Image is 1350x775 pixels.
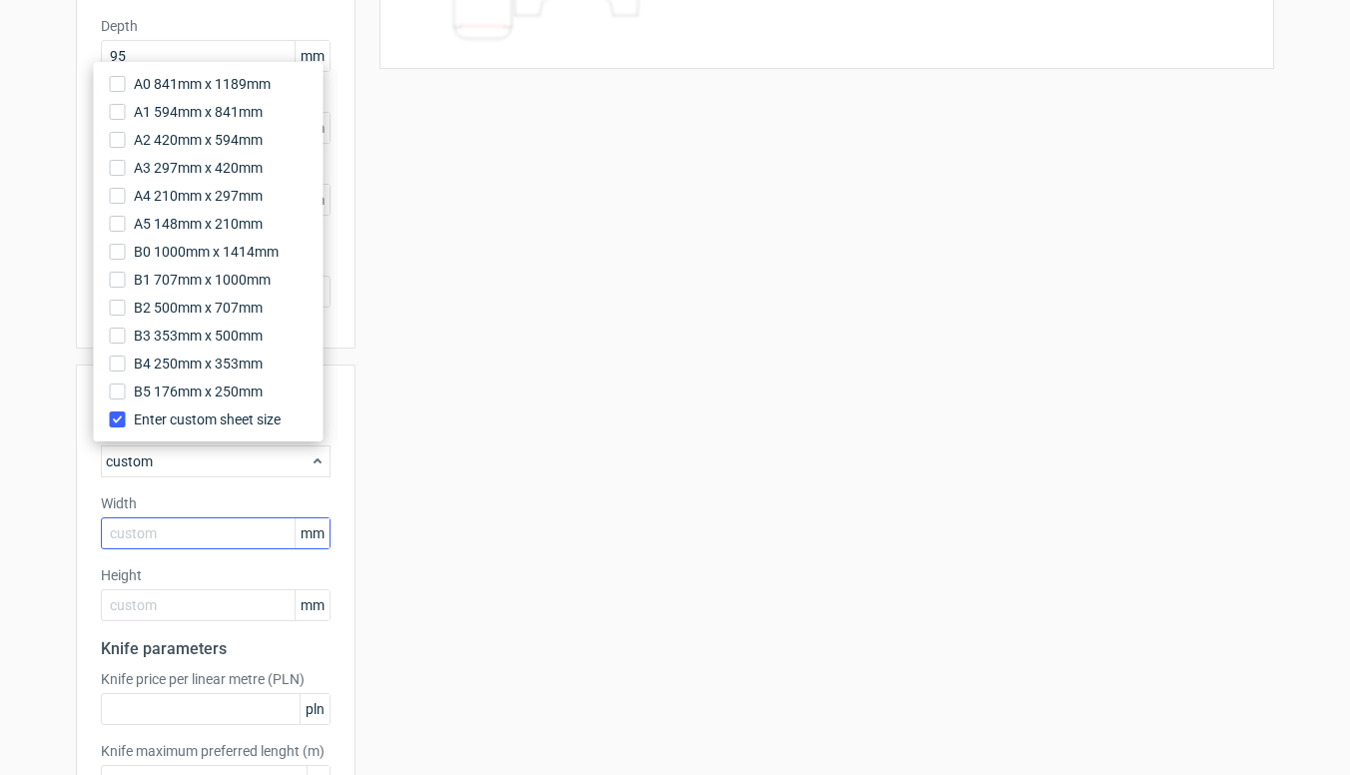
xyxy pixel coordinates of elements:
[101,445,331,477] div: custom
[101,589,331,621] input: custom
[134,270,271,290] span: B1 707mm x 1000mm
[134,102,263,122] span: A1 594mm x 841mm
[295,590,330,620] span: mm
[134,186,263,206] span: A4 210mm x 297mm
[101,637,331,661] h2: Knife parameters
[101,493,331,513] label: Width
[101,741,331,761] label: Knife maximum preferred lenght (m)
[101,669,331,689] label: Knife price per linear metre (PLN)
[295,518,330,548] span: mm
[134,214,263,234] span: A5 148mm x 210mm
[134,326,263,346] span: B3 353mm x 500mm
[300,694,330,724] span: pln
[134,409,281,429] span: Enter custom sheet size
[134,130,263,150] span: A2 420mm x 594mm
[101,16,331,36] label: Depth
[134,382,263,401] span: B5 176mm x 250mm
[101,517,331,549] input: custom
[134,158,263,178] span: A3 297mm x 420mm
[134,354,263,374] span: B4 250mm x 353mm
[134,242,279,262] span: B0 1000mm x 1414mm
[134,298,263,318] span: B2 500mm x 707mm
[101,565,331,585] label: Height
[134,74,271,94] span: A0 841mm x 1189mm
[295,41,330,71] span: mm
